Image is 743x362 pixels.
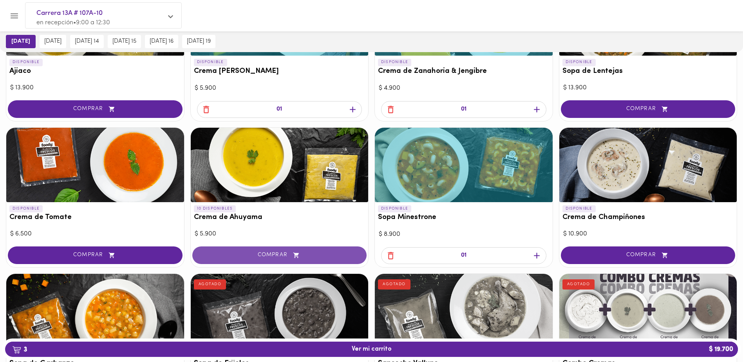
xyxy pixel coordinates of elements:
[12,346,21,354] img: cart.png
[5,6,24,25] button: Menu
[5,342,738,357] button: 3Ver mi carrito$ 19.700
[378,67,550,76] h3: Crema de Zanahoria & Jengibre
[10,83,180,92] div: $ 13.900
[18,252,173,259] span: COMPRAR
[461,105,466,114] p: 01
[562,59,596,66] p: DISPONIBLE
[194,59,227,66] p: DISPONIBLE
[9,67,181,76] h3: Ajiaco
[375,128,553,202] div: Sopa Minestrone
[561,246,736,264] button: COMPRAR
[191,128,369,202] div: Crema de Ahuyama
[461,251,466,260] p: 01
[562,205,596,212] p: DISPONIBLE
[70,35,104,48] button: [DATE] 14
[563,230,733,239] div: $ 10.900
[194,214,365,222] h3: Crema de Ahuyama
[40,35,66,48] button: [DATE]
[571,106,726,112] span: COMPRAR
[277,105,282,114] p: 01
[375,274,553,348] div: Sancocho Valluno
[112,38,136,45] span: [DATE] 15
[182,35,215,48] button: [DATE] 19
[195,230,365,239] div: $ 5.900
[11,38,30,45] span: [DATE]
[191,274,369,348] div: Sopa de Frijoles
[75,38,99,45] span: [DATE] 14
[571,252,726,259] span: COMPRAR
[378,59,411,66] p: DISPONIBLE
[18,106,173,112] span: COMPRAR
[562,214,734,222] h3: Crema de Champiñones
[194,279,226,290] div: AGOTADO
[378,205,411,212] p: DISPONIBLE
[195,84,365,93] div: $ 5.900
[561,100,736,118] button: COMPRAR
[559,128,737,202] div: Crema de Champiñones
[194,67,365,76] h3: Crema [PERSON_NAME]
[36,8,163,18] span: Carrera 13A # 107A-10
[194,205,236,212] p: 10 DISPONIBLES
[44,38,61,45] span: [DATE]
[150,38,174,45] span: [DATE] 16
[108,35,141,48] button: [DATE] 15
[192,246,367,264] button: COMPRAR
[9,205,43,212] p: DISPONIBLE
[379,230,549,239] div: $ 8.900
[10,230,180,239] div: $ 6.500
[559,274,737,348] div: Combo Cremas
[9,214,181,222] h3: Crema de Tomate
[9,59,43,66] p: DISPONIBLE
[202,252,357,259] span: COMPRAR
[145,35,178,48] button: [DATE] 16
[378,279,410,290] div: AGOTADO
[7,344,32,355] b: 3
[378,214,550,222] h3: Sopa Minestrone
[8,100,183,118] button: COMPRAR
[698,317,735,354] iframe: Messagebird Livechat Widget
[6,35,36,48] button: [DATE]
[187,38,211,45] span: [DATE] 19
[36,20,110,26] span: en recepción • 9:00 a 12:30
[352,346,392,353] span: Ver mi carrito
[8,246,183,264] button: COMPRAR
[379,84,549,93] div: $ 4.900
[6,274,184,348] div: Sopa de Garbanzo
[562,279,595,290] div: AGOTADO
[6,128,184,202] div: Crema de Tomate
[563,83,733,92] div: $ 13.900
[562,67,734,76] h3: Sopa de Lentejas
